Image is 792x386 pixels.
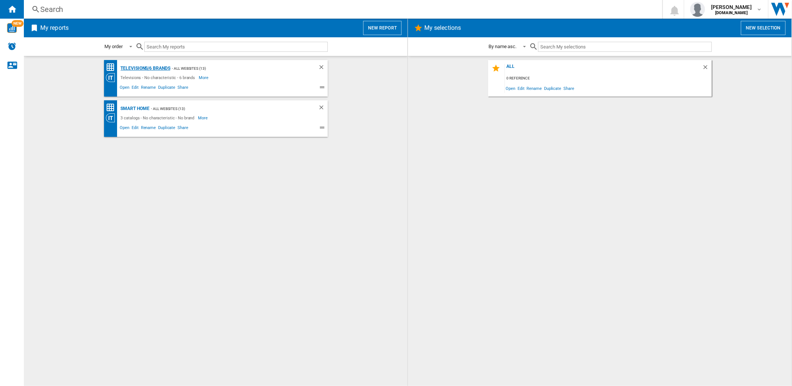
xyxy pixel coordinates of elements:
div: all [505,64,702,74]
img: profile.jpg [690,2,705,17]
h2: My selections [423,21,462,35]
span: [PERSON_NAME] [711,3,752,11]
span: Edit [131,84,140,93]
input: Search My selections [538,42,711,52]
span: Share [176,84,189,93]
div: 0 reference [505,74,712,83]
span: Rename [140,84,157,93]
span: Duplicate [157,84,176,93]
span: Share [176,124,189,133]
div: Delete [702,64,712,74]
div: Category View [106,73,119,82]
span: Edit [516,83,526,93]
div: Search [40,4,643,15]
span: Duplicate [543,83,562,93]
div: My order [105,44,123,49]
img: wise-card.svg [7,23,17,33]
div: - All websites (13) [170,64,303,73]
div: By name asc. [489,44,517,49]
span: Open [505,83,517,93]
div: Smart home [119,104,150,113]
b: [DOMAIN_NAME] [715,10,748,15]
div: Category View [106,113,119,122]
img: alerts-logo.svg [7,42,16,51]
div: Delete [318,104,328,113]
button: New report [363,21,402,35]
span: Rename [140,124,157,133]
span: More [199,73,210,82]
h2: My reports [39,21,70,35]
input: Search My reports [144,42,328,52]
span: Open [119,84,131,93]
div: Delete [318,64,328,73]
span: Share [562,83,575,93]
span: NEW [12,20,23,27]
div: Televisions/6 brands [119,64,170,73]
span: Edit [131,124,140,133]
span: More [198,113,209,122]
div: Televisions - No characteristic - 6 brands [119,73,199,82]
span: Duplicate [157,124,176,133]
button: New selection [741,21,786,35]
div: Price Matrix [106,63,119,72]
div: Price Matrix [106,103,119,112]
div: 3 catalogs - No characteristic - No brand [119,113,198,122]
span: Open [119,124,131,133]
span: Rename [526,83,543,93]
div: - All websites (13) [150,104,303,113]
